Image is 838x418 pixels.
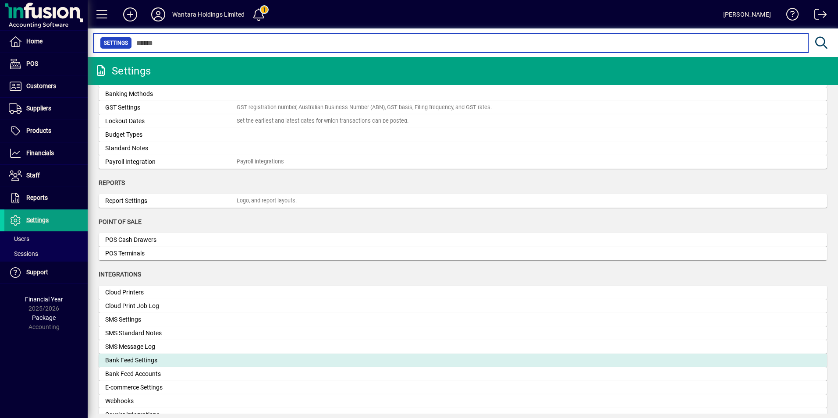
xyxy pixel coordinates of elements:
[144,7,172,22] button: Profile
[99,194,827,208] a: Report SettingsLogo, and report layouts.
[105,329,237,338] div: SMS Standard Notes
[780,2,799,30] a: Knowledge Base
[105,249,237,258] div: POS Terminals
[99,271,141,278] span: Integrations
[4,231,88,246] a: Users
[105,342,237,351] div: SMS Message Log
[26,269,48,276] span: Support
[105,103,237,112] div: GST Settings
[105,288,237,297] div: Cloud Printers
[99,179,125,186] span: Reports
[26,105,51,112] span: Suppliers
[237,197,297,205] div: Logo, and report layouts.
[4,165,88,187] a: Staff
[26,127,51,134] span: Products
[105,397,237,406] div: Webhooks
[116,7,144,22] button: Add
[99,299,827,313] a: Cloud Print Job Log
[99,233,827,247] a: POS Cash Drawers
[99,87,827,101] a: Banking Methods
[94,64,151,78] div: Settings
[99,354,827,367] a: Bank Feed Settings
[25,296,63,303] span: Financial Year
[26,82,56,89] span: Customers
[99,128,827,142] a: Budget Types
[99,326,827,340] a: SMS Standard Notes
[99,313,827,326] a: SMS Settings
[808,2,827,30] a: Logout
[105,130,237,139] div: Budget Types
[172,7,245,21] div: Wantara Holdings Limited
[105,196,237,205] div: Report Settings
[723,7,771,21] div: [PERSON_NAME]
[26,149,54,156] span: Financials
[4,75,88,97] a: Customers
[99,142,827,155] a: Standard Notes
[4,246,88,261] a: Sessions
[105,315,237,324] div: SMS Settings
[4,98,88,120] a: Suppliers
[4,53,88,75] a: POS
[4,120,88,142] a: Products
[237,103,492,112] div: GST registration number, Australian Business Number (ABN), GST basis, Filing frequency, and GST r...
[99,381,827,394] a: E-commerce Settings
[237,117,408,125] div: Set the earliest and latest dates for which transactions can be posted.
[105,369,237,379] div: Bank Feed Accounts
[26,194,48,201] span: Reports
[4,262,88,283] a: Support
[105,301,237,311] div: Cloud Print Job Log
[99,101,827,114] a: GST SettingsGST registration number, Australian Business Number (ABN), GST basis, Filing frequenc...
[99,367,827,381] a: Bank Feed Accounts
[104,39,128,47] span: Settings
[105,89,237,99] div: Banking Methods
[99,218,142,225] span: Point of Sale
[26,60,38,67] span: POS
[99,114,827,128] a: Lockout DatesSet the earliest and latest dates for which transactions can be posted.
[99,340,827,354] a: SMS Message Log
[26,216,49,223] span: Settings
[105,157,237,166] div: Payroll Integration
[4,142,88,164] a: Financials
[105,117,237,126] div: Lockout Dates
[105,144,237,153] div: Standard Notes
[99,247,827,260] a: POS Terminals
[9,250,38,257] span: Sessions
[32,314,56,321] span: Package
[99,394,827,408] a: Webhooks
[99,286,827,299] a: Cloud Printers
[4,187,88,209] a: Reports
[105,383,237,392] div: E-commerce Settings
[9,235,29,242] span: Users
[105,356,237,365] div: Bank Feed Settings
[26,172,40,179] span: Staff
[99,155,827,169] a: Payroll IntegrationPayroll Integrations
[237,158,284,166] div: Payroll Integrations
[26,38,43,45] span: Home
[105,235,237,244] div: POS Cash Drawers
[4,31,88,53] a: Home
